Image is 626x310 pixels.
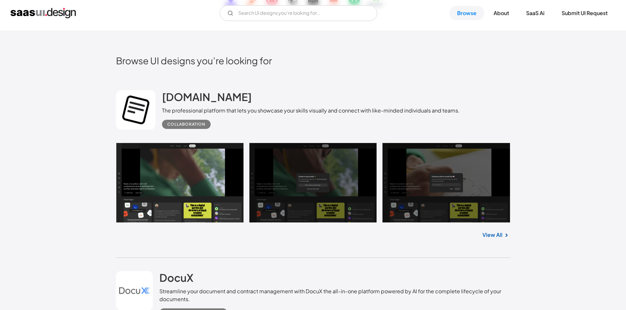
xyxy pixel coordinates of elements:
a: SaaS Ai [518,6,552,20]
a: View All [482,231,502,239]
a: Browse [449,6,484,20]
h2: [DOMAIN_NAME] [162,90,252,103]
div: Streamline your document and contract management with DocuX the all-in-one platform powered by AI... [159,287,510,303]
h2: DocuX [159,271,193,284]
h2: Browse UI designs you’re looking for [116,55,510,66]
a: [DOMAIN_NAME] [162,90,252,107]
a: DocuX [159,271,193,287]
a: home [11,8,76,18]
form: Email Form [220,5,377,21]
div: Collaboration [167,120,205,128]
a: Submit UI Request [554,6,615,20]
input: Search UI designs you're looking for... [220,5,377,21]
div: The professional platform that lets you showcase your skills visually and connect with like-minde... [162,107,460,114]
a: About [486,6,517,20]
